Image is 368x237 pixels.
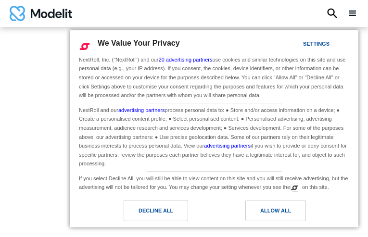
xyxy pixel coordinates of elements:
[77,172,351,193] div: If you select Decline All, you will still be able to view content on this site and you will still...
[204,143,251,149] a: advertising partners
[98,39,180,47] span: We Value Your Privacy
[260,205,291,216] div: Allow All
[159,57,213,62] a: 20 advertising partners
[139,205,173,216] div: Decline All
[77,54,351,101] div: NextRoll, Inc. ("NextRoll") and our use cookies and similar technologies on this site and use per...
[10,6,72,21] a: home
[118,107,165,113] a: advertising partners
[214,200,353,226] a: Allow All
[286,36,309,54] a: Settings
[76,200,214,226] a: Decline All
[347,8,358,19] div: menu
[77,103,351,169] div: NextRoll and our process personal data to: ● Store and/or access information on a device; ● Creat...
[10,6,72,21] img: modelit logo
[303,38,330,49] div: Settings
